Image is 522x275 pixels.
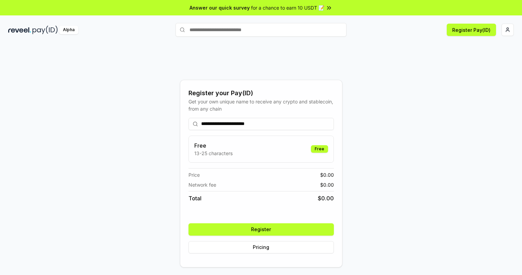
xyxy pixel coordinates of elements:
[188,194,201,202] span: Total
[194,141,233,150] h3: Free
[8,26,31,34] img: reveel_dark
[188,88,334,98] div: Register your Pay(ID)
[188,181,216,188] span: Network fee
[188,171,200,178] span: Price
[32,26,58,34] img: pay_id
[318,194,334,202] span: $ 0.00
[190,4,250,11] span: Answer our quick survey
[320,181,334,188] span: $ 0.00
[251,4,324,11] span: for a chance to earn 10 USDT 📝
[188,98,334,112] div: Get your own unique name to receive any crypto and stablecoin, from any chain
[320,171,334,178] span: $ 0.00
[59,26,78,34] div: Alpha
[194,150,233,157] p: 13-25 characters
[311,145,328,153] div: Free
[188,223,334,236] button: Register
[188,241,334,253] button: Pricing
[447,24,496,36] button: Register Pay(ID)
